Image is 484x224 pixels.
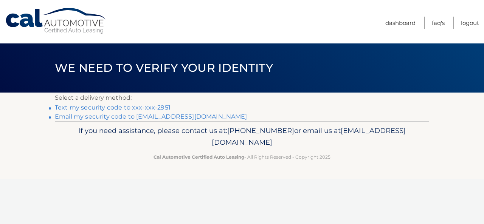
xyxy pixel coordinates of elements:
[55,61,273,75] span: We need to verify your identity
[461,17,479,29] a: Logout
[154,154,244,160] strong: Cal Automotive Certified Auto Leasing
[55,113,247,120] a: Email my security code to [EMAIL_ADDRESS][DOMAIN_NAME]
[227,126,294,135] span: [PHONE_NUMBER]
[55,104,171,111] a: Text my security code to xxx-xxx-2951
[5,8,107,34] a: Cal Automotive
[385,17,416,29] a: Dashboard
[60,153,424,161] p: - All Rights Reserved - Copyright 2025
[60,125,424,149] p: If you need assistance, please contact us at: or email us at
[55,93,429,103] p: Select a delivery method:
[432,17,445,29] a: FAQ's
